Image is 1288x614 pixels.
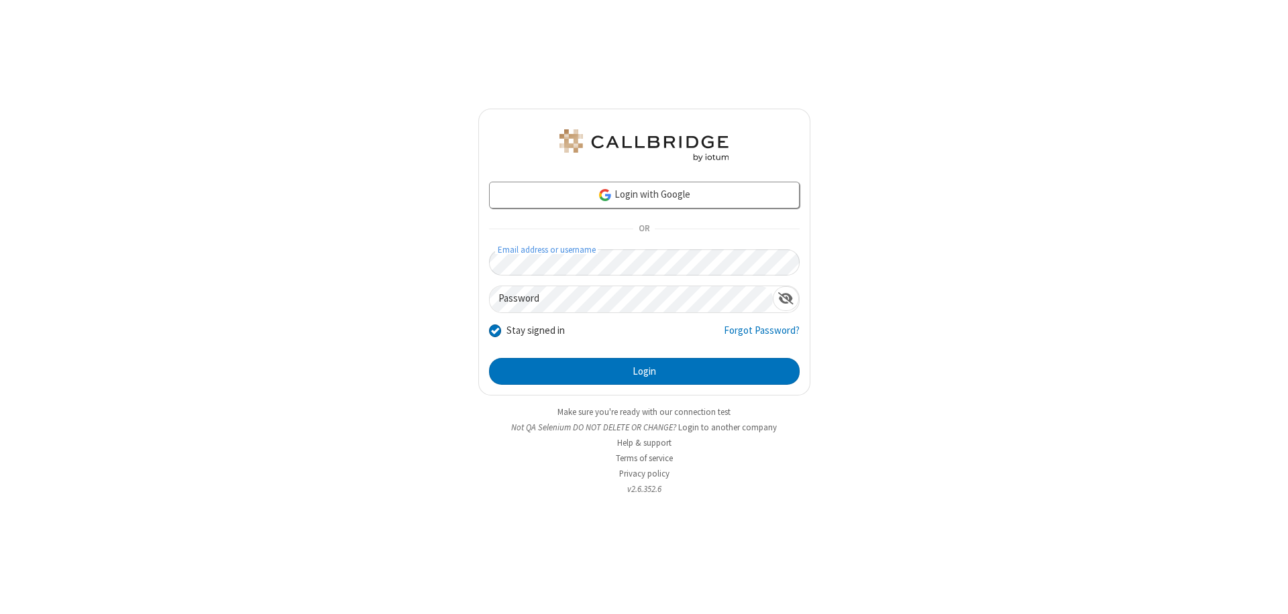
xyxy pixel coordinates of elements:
a: Make sure you're ready with our connection test [557,406,731,418]
a: Privacy policy [619,468,669,479]
button: Login to another company [678,421,777,434]
div: Show password [773,286,799,311]
a: Login with Google [489,182,800,208]
li: v2.6.352.6 [478,483,810,495]
img: QA Selenium DO NOT DELETE OR CHANGE [557,129,731,162]
button: Login [489,358,800,385]
a: Terms of service [616,452,673,464]
a: Help & support [617,437,672,448]
li: Not QA Selenium DO NOT DELETE OR CHANGE? [478,421,810,434]
input: Password [490,286,773,312]
input: Email address or username [489,249,800,275]
img: google-icon.png [598,188,612,202]
label: Stay signed in [506,323,565,339]
a: Forgot Password? [724,323,800,349]
span: OR [633,220,655,239]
